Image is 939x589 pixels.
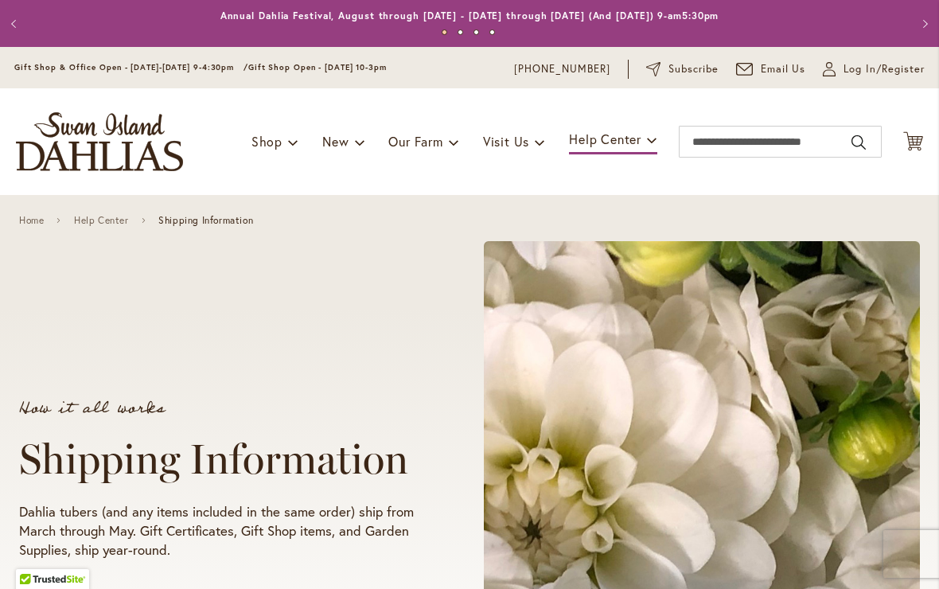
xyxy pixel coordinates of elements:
[907,8,939,40] button: Next
[388,133,442,150] span: Our Farm
[19,435,423,483] h1: Shipping Information
[483,133,529,150] span: Visit Us
[19,215,44,226] a: Home
[761,61,806,77] span: Email Us
[458,29,463,35] button: 2 of 4
[473,29,479,35] button: 3 of 4
[74,215,129,226] a: Help Center
[322,133,349,150] span: New
[489,29,495,35] button: 4 of 4
[158,215,253,226] span: Shipping Information
[19,400,423,416] p: How it all works
[248,62,387,72] span: Gift Shop Open - [DATE] 10-3pm
[220,10,719,21] a: Annual Dahlia Festival, August through [DATE] - [DATE] through [DATE] (And [DATE]) 9-am5:30pm
[16,112,183,171] a: store logo
[569,131,641,147] span: Help Center
[19,502,423,560] p: Dahlia tubers (and any items included in the same order) ship from March through May. Gift Certif...
[251,133,282,150] span: Shop
[823,61,925,77] a: Log In/Register
[442,29,447,35] button: 1 of 4
[14,62,248,72] span: Gift Shop & Office Open - [DATE]-[DATE] 9-4:30pm /
[646,61,719,77] a: Subscribe
[514,61,610,77] a: [PHONE_NUMBER]
[844,61,925,77] span: Log In/Register
[736,61,806,77] a: Email Us
[668,61,719,77] span: Subscribe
